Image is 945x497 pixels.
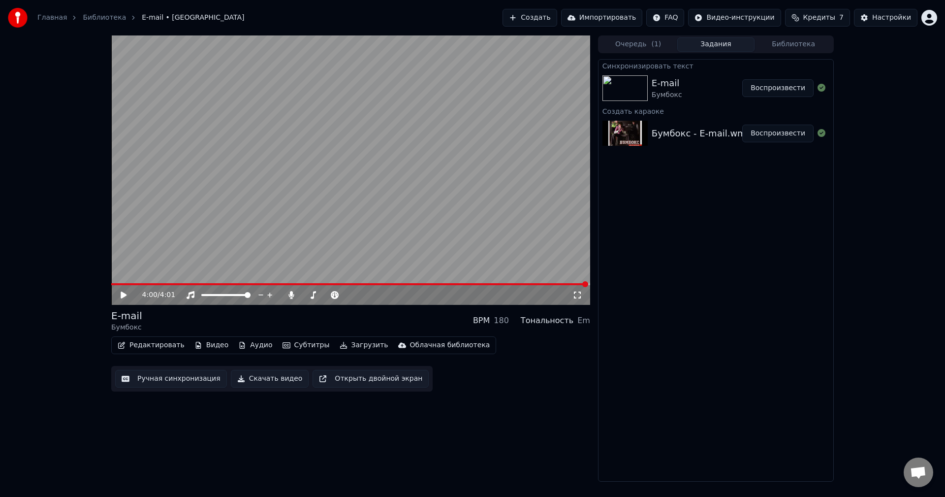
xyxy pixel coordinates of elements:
span: ( 1 ) [651,39,661,49]
button: Создать [503,9,557,27]
button: Очередь [599,37,677,52]
div: Бумбокс [652,90,682,100]
button: Редактировать [114,338,189,352]
button: Ручная синхронизация [115,370,227,388]
div: Бумбокс - E-mail.wmv [652,127,751,140]
span: 4:01 [160,290,175,300]
button: Задания [677,37,755,52]
a: Библиотека [83,13,126,23]
button: Кредиты7 [785,9,850,27]
button: Настройки [854,9,917,27]
button: Воспроизвести [742,79,814,97]
div: Синхронизировать текст [598,60,833,71]
a: Главная [37,13,67,23]
a: Открытый чат [904,458,933,487]
button: Открыть двойной экран [313,370,429,388]
nav: breadcrumb [37,13,244,23]
div: / [142,290,166,300]
button: Загрузить [336,338,392,352]
div: Тональность [521,315,573,327]
button: Субтитры [279,338,334,352]
div: BPM [473,315,490,327]
div: E-mail [652,76,682,90]
div: 180 [494,315,509,327]
img: youka [8,8,28,28]
div: Настройки [872,13,911,23]
button: Аудио [234,338,276,352]
button: Скачать видео [231,370,309,388]
button: FAQ [646,9,684,27]
div: Em [577,315,590,327]
div: Облачная библиотека [410,340,490,350]
button: Видео [190,338,233,352]
div: Бумбокс [111,323,142,332]
button: Воспроизвести [742,125,814,142]
span: 7 [839,13,844,23]
span: E-mail • [GEOGRAPHIC_DATA] [142,13,244,23]
button: Видео-инструкции [688,9,781,27]
div: Создать караоке [598,105,833,117]
span: 4:00 [142,290,157,300]
div: E-mail [111,309,142,323]
button: Импортировать [561,9,643,27]
span: Кредиты [803,13,835,23]
button: Библиотека [755,37,832,52]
